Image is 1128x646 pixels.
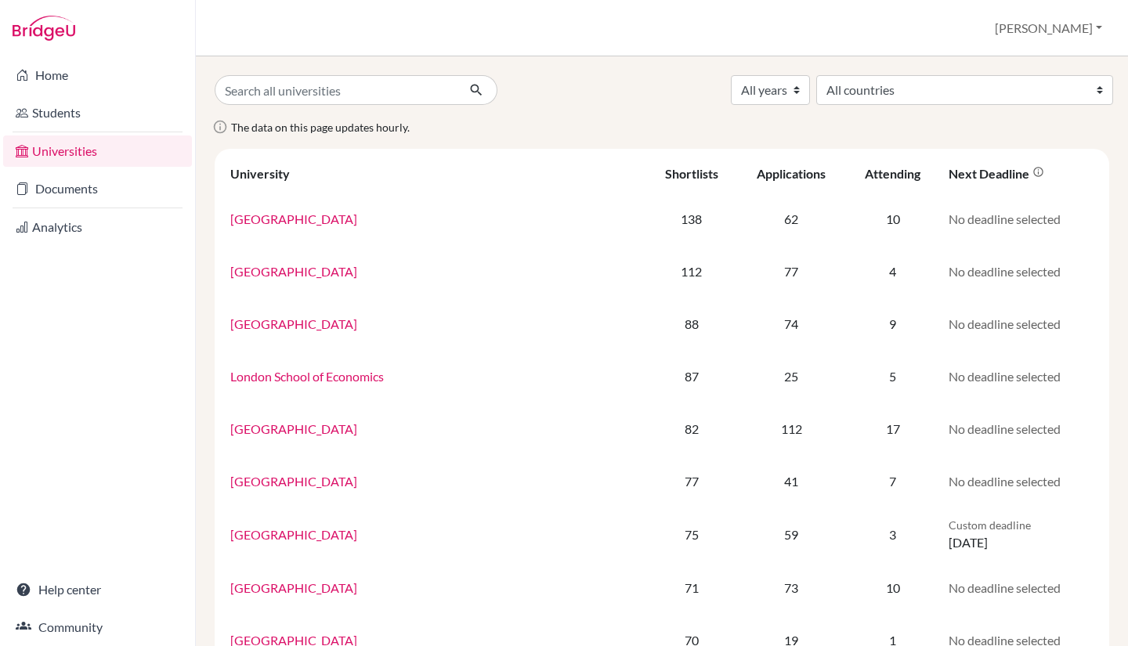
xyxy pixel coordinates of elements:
input: Search all universities [215,75,457,105]
a: Documents [3,173,192,204]
td: 77 [736,245,846,298]
td: 87 [646,350,736,402]
td: 9 [846,298,939,350]
a: London School of Economics [230,369,384,384]
td: 77 [646,455,736,507]
img: Bridge-U [13,16,75,41]
td: 71 [646,561,736,614]
td: 25 [736,350,846,402]
td: 138 [646,193,736,245]
a: Community [3,612,192,643]
span: No deadline selected [949,580,1061,595]
a: [GEOGRAPHIC_DATA] [230,527,357,542]
td: 4 [846,245,939,298]
td: 112 [736,402,846,455]
td: 74 [736,298,846,350]
td: 59 [736,507,846,561]
a: Students [3,97,192,128]
td: 7 [846,455,939,507]
a: [GEOGRAPHIC_DATA] [230,474,357,489]
a: [GEOGRAPHIC_DATA] [230,264,357,279]
span: No deadline selected [949,421,1061,436]
td: 62 [736,193,846,245]
a: Analytics [3,211,192,243]
th: University [221,155,646,193]
span: No deadline selected [949,211,1061,226]
span: The data on this page updates hourly. [231,121,410,134]
td: 17 [846,402,939,455]
a: Universities [3,135,192,167]
td: 10 [846,561,939,614]
td: 10 [846,193,939,245]
div: Applications [757,166,826,181]
div: Next deadline [949,166,1044,181]
td: 5 [846,350,939,402]
span: No deadline selected [949,264,1061,279]
div: Attending [865,166,920,181]
a: [GEOGRAPHIC_DATA] [230,211,357,226]
td: [DATE] [939,507,1103,561]
td: 3 [846,507,939,561]
td: 112 [646,245,736,298]
a: [GEOGRAPHIC_DATA] [230,580,357,595]
a: [GEOGRAPHIC_DATA] [230,316,357,331]
div: Shortlists [665,166,718,181]
td: 41 [736,455,846,507]
p: Custom deadline [949,517,1094,533]
td: 73 [736,561,846,614]
span: No deadline selected [949,474,1061,489]
span: No deadline selected [949,316,1061,331]
a: Home [3,60,192,91]
button: [PERSON_NAME] [988,13,1109,43]
td: 88 [646,298,736,350]
a: Help center [3,574,192,605]
span: No deadline selected [949,369,1061,384]
a: [GEOGRAPHIC_DATA] [230,421,357,436]
td: 82 [646,402,736,455]
td: 75 [646,507,736,561]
